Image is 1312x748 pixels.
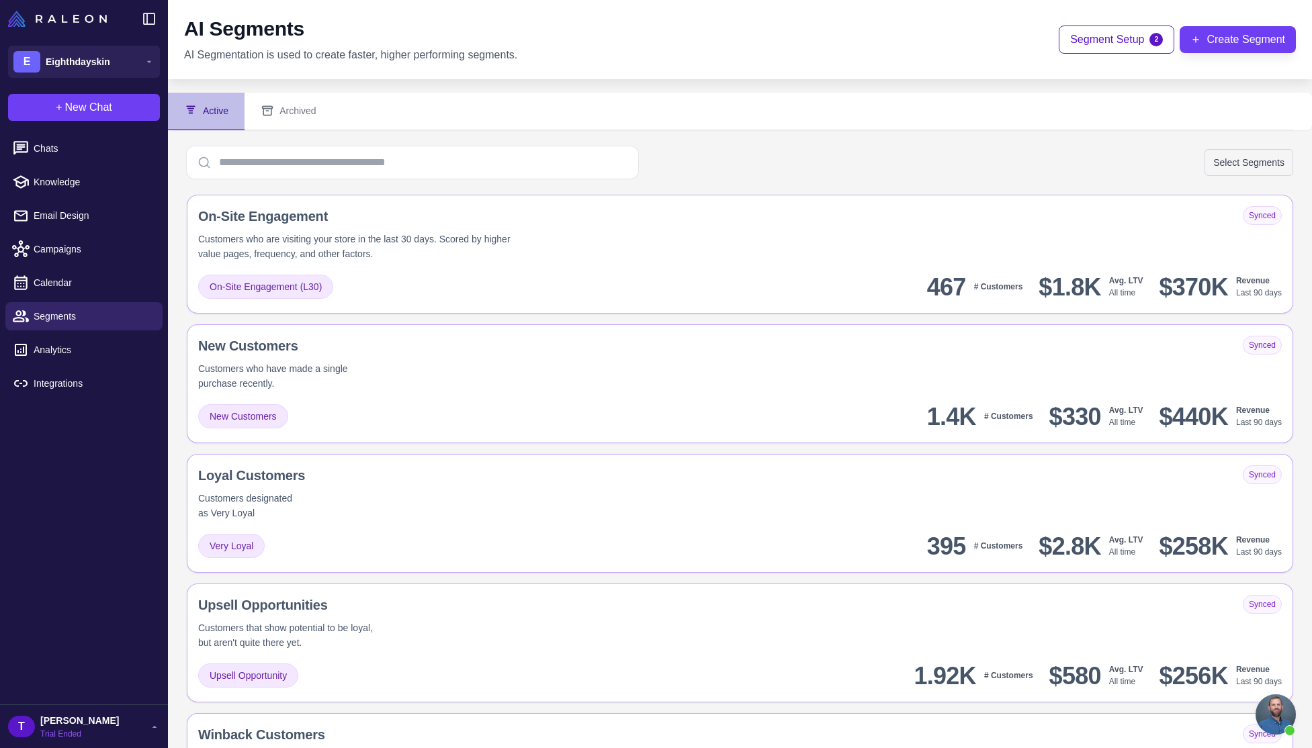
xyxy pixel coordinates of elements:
span: Segment Setup [1070,32,1144,48]
a: Campaigns [5,235,163,263]
div: All time [1109,404,1143,428]
div: Synced [1243,206,1282,225]
span: Avg. LTV [1109,406,1143,415]
span: Segments [34,309,152,324]
span: New Customers [210,409,277,424]
div: Synced [1243,595,1282,614]
a: Email Design [5,201,163,230]
span: Revenue [1236,406,1270,415]
span: Revenue [1236,276,1270,285]
a: Segments [5,302,163,330]
div: $330 [1049,402,1101,432]
div: Loyal Customers [198,465,351,485]
div: 1.4K [927,402,976,432]
div: All time [1109,534,1143,558]
div: $1.8K [1039,272,1100,302]
div: E [13,51,40,73]
img: Raleon Logo [8,11,107,27]
div: Customers that show potential to be loyal, but aren't quite there yet. [198,620,386,650]
span: Eighthdayskin [46,54,110,69]
button: Create Segment [1180,26,1296,53]
button: EEighthdayskin [8,46,160,78]
a: Analytics [5,336,163,364]
span: Email Design [34,208,152,223]
div: $580 [1049,661,1101,691]
div: Open chat [1256,694,1296,735]
button: Archived [245,93,332,130]
div: $256K [1159,661,1227,691]
span: Very Loyal [210,539,253,553]
div: All time [1109,663,1143,688]
button: Active [168,93,245,130]
div: 395 [927,531,966,561]
div: All time [1109,275,1143,299]
span: On-Site Engagement (L30) [210,279,322,294]
div: Customers who are visiting your store in the last 30 days. Scored by higher value pages, frequenc... [198,232,525,261]
div: Upsell Opportunities [198,595,479,615]
span: New Chat [65,99,112,115]
span: Trial Ended [40,728,119,740]
span: Upsell Opportunity [210,668,287,683]
div: Customers who have made a single purchase recently. [198,361,351,391]
button: +New Chat [8,94,160,121]
span: + [56,99,62,115]
div: $440K [1159,402,1227,432]
div: $258K [1159,531,1227,561]
span: Revenue [1236,535,1270,545]
div: 467 [927,272,966,302]
span: Avg. LTV [1109,535,1143,545]
span: Chats [34,141,152,156]
div: New Customers [198,336,427,356]
button: Segment Setup2 [1059,26,1174,54]
div: Last 90 days [1236,404,1282,428]
span: Knowledge [34,175,152,189]
div: Customers designated as Very Loyal [198,491,300,520]
div: Last 90 days [1236,275,1282,299]
a: Knowledge [5,168,163,196]
div: Synced [1243,465,1282,484]
a: Chats [5,134,163,162]
span: 2 [1149,33,1163,46]
a: Integrations [5,369,163,398]
div: $370K [1159,272,1227,302]
span: Revenue [1236,665,1270,674]
span: Avg. LTV [1109,276,1143,285]
a: Calendar [5,269,163,297]
div: Synced [1243,336,1282,355]
div: T [8,716,35,737]
span: Calendar [34,275,152,290]
div: Last 90 days [1236,534,1282,558]
button: Select Segments [1205,149,1293,176]
div: Winback Customers [198,724,525,745]
span: [PERSON_NAME] [40,713,119,728]
p: AI Segmentation is used to create faster, higher performing segments. [184,47,517,63]
h1: AI Segments [184,16,304,42]
span: # Customers [974,282,1023,291]
span: # Customers [984,671,1033,680]
div: $2.8K [1039,531,1100,561]
div: Synced [1243,724,1282,743]
div: 1.92K [914,661,975,691]
a: Raleon Logo [8,11,112,27]
div: Last 90 days [1236,663,1282,688]
span: Integrations [34,376,152,391]
div: On-Site Engagement [198,206,688,226]
span: # Customers [974,541,1023,551]
span: Analytics [34,342,152,357]
span: Campaigns [34,242,152,256]
span: # Customers [984,412,1033,421]
span: Avg. LTV [1109,665,1143,674]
